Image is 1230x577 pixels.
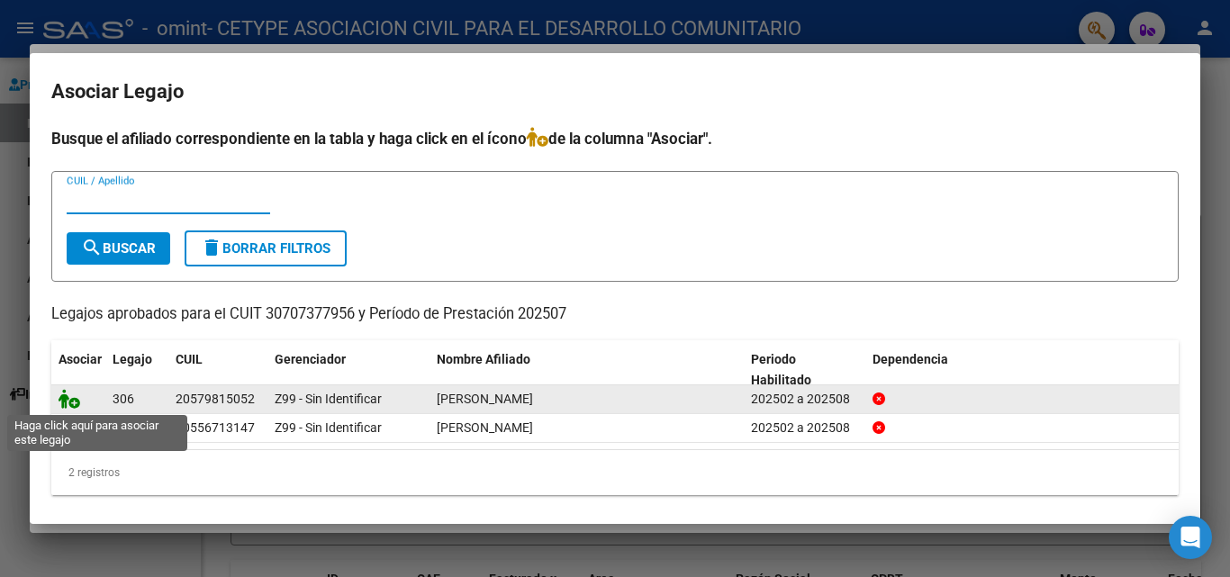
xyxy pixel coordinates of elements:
span: Borrar Filtros [201,240,330,257]
mat-icon: delete [201,237,222,258]
div: 202502 a 202508 [751,389,858,410]
datatable-header-cell: CUIL [168,340,267,400]
button: Buscar [67,232,170,265]
datatable-header-cell: Asociar [51,340,105,400]
span: Dependencia [873,352,948,366]
datatable-header-cell: Dependencia [865,340,1180,400]
span: DUARTE NICOSIA JULIAN [437,420,533,435]
h4: Busque el afiliado correspondiente en la tabla y haga click en el ícono de la columna "Asociar". [51,127,1179,150]
div: 20579815052 [176,389,255,410]
p: Legajos aprobados para el CUIT 30707377956 y Período de Prestación 202507 [51,303,1179,326]
mat-icon: search [81,237,103,258]
span: Legajo [113,352,152,366]
div: 2 registros [51,450,1179,495]
span: Nombre Afiliado [437,352,530,366]
div: Open Intercom Messenger [1169,516,1212,559]
h2: Asociar Legajo [51,75,1179,109]
datatable-header-cell: Periodo Habilitado [744,340,865,400]
span: CUIL [176,352,203,366]
div: 20556713147 [176,418,255,438]
div: 202502 a 202508 [751,418,858,438]
span: Z99 - Sin Identificar [275,392,382,406]
datatable-header-cell: Nombre Afiliado [430,340,744,400]
span: Periodo Habilitado [751,352,811,387]
span: LEZCANO FLEITA ISMAEL [437,392,533,406]
datatable-header-cell: Legajo [105,340,168,400]
span: Asociar [59,352,102,366]
span: Buscar [81,240,156,257]
button: Borrar Filtros [185,230,347,266]
span: Z99 - Sin Identificar [275,420,382,435]
span: Gerenciador [275,352,346,366]
datatable-header-cell: Gerenciador [267,340,430,400]
span: 34 [113,420,127,435]
span: 306 [113,392,134,406]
